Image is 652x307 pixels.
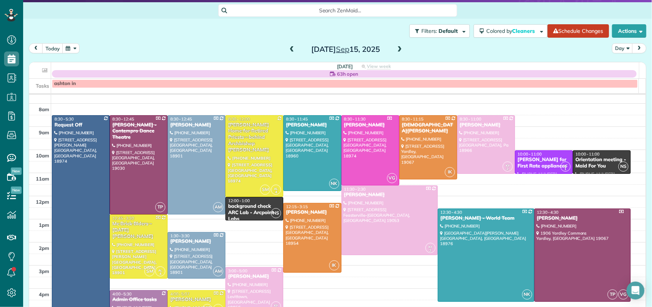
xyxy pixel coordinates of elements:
[39,245,49,251] span: 2pm
[228,198,250,203] span: 12:00 - 1:00
[155,202,165,212] span: TP
[54,81,76,87] span: ashton in
[474,24,548,38] button: Colored byCleaners
[518,151,542,157] span: 10:00 - 11:00
[422,28,437,34] span: Filters:
[512,28,536,34] span: Cleaners
[537,210,559,215] span: 12:30 - 4:30
[286,209,339,216] div: [PERSON_NAME]
[337,63,353,69] span: [DATE]
[286,204,308,209] span: 12:15 - 3:15
[228,203,281,222] div: background check ARC Lab - Arcpoint Labs
[344,192,436,198] div: [PERSON_NAME]
[564,163,568,167] span: LC
[487,28,538,34] span: Colored by
[575,157,628,169] div: Orientation meeting - Maid For You
[503,166,512,173] small: 2
[506,163,510,167] span: KF
[387,173,397,183] span: VG
[286,116,308,122] span: 8:30 - 11:45
[112,221,165,240] div: Mc Brick Blders - [DATE][PERSON_NAME]
[445,167,455,177] span: IK
[170,116,192,122] span: 8:30 - 12:45
[440,215,532,222] div: [PERSON_NAME] - World Team
[537,215,629,222] div: [PERSON_NAME]
[112,216,134,221] span: 12:45 - 3:30
[344,116,366,122] span: 8:30 - 11:30
[608,289,618,300] span: TP
[575,151,600,157] span: 10:00 - 11:00
[409,24,470,38] button: Filters: Default
[612,24,646,38] button: Actions
[156,270,165,278] small: 4
[459,122,513,128] div: [PERSON_NAME]
[39,129,49,135] span: 9am
[618,289,628,300] span: VG
[170,297,223,303] div: [PERSON_NAME]
[112,116,134,122] span: 8:30 - 12:45
[39,106,49,112] span: 8am
[428,245,433,249] span: KF
[274,187,278,191] span: AL
[39,268,49,274] span: 3pm
[213,202,223,212] span: AM
[402,122,455,135] div: [DEMOGRAPHIC_DATA][PERSON_NAME]
[336,44,349,54] span: Sep
[213,266,223,276] span: AM
[329,179,339,189] span: NK
[11,187,22,194] span: New
[406,24,470,38] a: Filters: Default
[460,116,481,122] span: 8:30 - 11:00
[228,116,250,122] span: 8:30 - 12:00
[170,238,223,245] div: [PERSON_NAME]
[627,282,645,300] div: Open Intercom Messenger
[170,122,223,128] div: [PERSON_NAME]
[112,297,165,303] div: Admin Office tasks
[228,268,247,273] span: 3:00 - 5:00
[548,24,609,38] a: Schedule Changes
[260,185,270,195] span: SM
[112,122,165,141] div: [PERSON_NAME] - Contempro Dance Theatre
[11,167,22,175] span: New
[271,208,281,218] span: NS
[337,70,359,78] span: 63h open
[228,122,281,153] div: [PERSON_NAME] Home for Retired Priests - behind Archbishop [PERSON_NAME]
[144,266,155,276] span: SM
[632,43,646,53] button: next
[54,122,107,128] div: Request Off
[29,43,43,53] button: prev
[561,166,570,173] small: 1
[344,187,366,192] span: 11:30 - 2:30
[170,233,190,238] span: 1:30 - 3:30
[158,268,162,272] span: AL
[612,43,633,53] button: Day
[517,157,571,169] div: [PERSON_NAME] for First Rate appliances
[426,247,435,254] small: 2
[402,116,424,122] span: 8:30 - 11:15
[299,45,392,53] h2: [DATE] 15, 2025
[36,176,49,182] span: 11am
[286,122,339,128] div: [PERSON_NAME]
[42,43,63,53] button: today
[36,199,49,205] span: 12pm
[271,189,281,196] small: 4
[329,260,339,270] span: IK
[439,28,459,34] span: Default
[54,116,74,122] span: 8:30 - 5:30
[618,162,628,172] span: NS
[522,289,532,300] span: NK
[440,210,462,215] span: 12:30 - 4:30
[112,291,132,297] span: 4:00 - 5:30
[36,153,49,159] span: 10am
[367,63,391,69] span: View week
[39,291,49,297] span: 4pm
[228,273,281,280] div: [PERSON_NAME]
[170,291,190,297] span: 4:00 - 5:07
[344,122,397,128] div: [PERSON_NAME]
[39,222,49,228] span: 1pm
